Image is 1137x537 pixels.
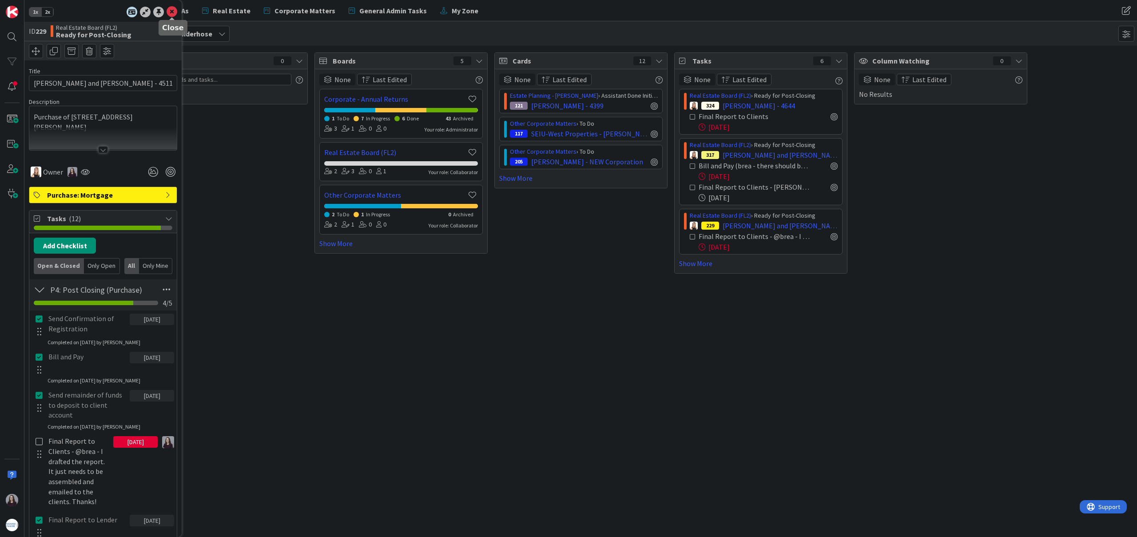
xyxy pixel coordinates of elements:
span: To Do [337,115,349,122]
p: Final Report to Lender [48,515,126,525]
div: 3 [324,124,337,134]
div: 12 [633,56,651,65]
div: 0 [376,124,386,134]
button: Last Edited [897,74,951,85]
span: Last Edited [912,74,946,85]
span: Last Edited [732,74,767,85]
div: Open & Closed [34,258,84,274]
div: 1 [376,167,386,176]
span: 7 [361,115,364,122]
b: Ready for Post-Closing [56,31,131,38]
a: Show More [499,173,663,183]
a: Estate Planning - [PERSON_NAME] [510,91,598,99]
div: 3 [342,167,354,176]
span: Boards [333,56,449,66]
div: 117 [510,130,528,138]
input: Add Checklist... [47,282,155,298]
a: Corporate Matters [258,3,341,19]
span: Archived [453,115,473,122]
a: General Admin Tasks [343,3,432,19]
div: 5 [453,56,471,65]
div: Your role: Collaborator [429,222,478,230]
span: 0 [448,211,451,218]
span: In Progress [366,211,390,218]
a: Corporate - Annual Returns [324,94,467,104]
span: None [874,74,891,85]
span: Owner [43,167,63,177]
a: Show More [679,258,843,269]
span: [PERSON_NAME] and [PERSON_NAME] - Purchase - 4633 [723,150,838,160]
span: Tasks [692,56,809,66]
span: None [334,74,351,85]
div: 0 [376,220,386,230]
span: Real Estate Board (FL2) [56,24,131,31]
a: Other Corporate Matters [324,190,467,200]
span: Done [407,115,419,122]
span: 6 [402,115,405,122]
img: avatar [6,519,18,531]
span: General Admin Tasks [359,5,427,16]
div: 229 [701,222,719,230]
div: 205 [510,158,528,166]
p: Purchase of [STREET_ADDRESS][PERSON_NAME] [34,112,172,132]
button: Last Edited [357,74,412,85]
div: No Results [859,74,1022,99]
div: 2 [324,167,337,176]
div: All [124,258,139,274]
span: 4 / 5 [163,298,172,308]
div: › Ready for Post-Closing [690,140,838,150]
div: Completed on [DATE] by [PERSON_NAME] [48,377,140,385]
span: Cards [513,56,629,66]
span: Focus [153,56,266,66]
h5: Close [162,24,184,32]
span: 43 [445,115,451,122]
img: BC [68,167,77,177]
span: Archived [453,211,473,218]
div: 0 [359,220,372,230]
button: Add Checklist [34,238,96,254]
span: [PERSON_NAME] - 4644 [723,100,795,111]
span: Last Edited [373,74,407,85]
div: Only Mine [139,258,172,274]
button: Last Edited [717,74,771,85]
div: [DATE] [699,192,838,203]
input: type card name here... [29,75,177,91]
img: Visit kanbanzone.com [6,6,18,18]
a: Real Estate Board (FL2) [690,211,751,219]
span: My Zone [452,5,478,16]
div: 0 [993,56,1011,65]
div: Bill and Pay (brea - there should be a small outstanding balance owing as possession was changed ... [699,160,811,171]
span: [PERSON_NAME] and [PERSON_NAME] - 4511 [723,220,838,231]
b: 229 [36,27,46,36]
div: 317 [701,151,719,159]
div: 121 [510,102,528,110]
span: None [694,74,711,85]
div: 0 [274,56,291,65]
a: Other Corporate Matters [510,119,576,127]
span: Purchase: Mortgage [47,190,161,200]
span: To Do [337,211,349,218]
span: 1 [361,211,364,218]
div: › Ready for Post-Closing [690,91,838,100]
span: 1 [332,115,334,122]
div: Your role: Administrator [425,126,478,134]
div: 324 [701,102,719,110]
span: 2x [41,8,53,16]
div: Your role: Collaborator [429,168,478,176]
span: [PERSON_NAME] - 4399 [531,100,604,111]
span: Column Watching [872,56,989,66]
a: Real Estate [197,3,256,19]
a: Real Estate Board (FL2) [324,147,467,158]
div: 6 [813,56,831,65]
span: 2 [332,211,334,218]
p: Send remainder of funds to deposit to client account [48,390,126,420]
div: Only Open [84,258,119,274]
a: Real Estate Board (FL2) [690,91,751,99]
span: Tasks [47,213,161,224]
span: Corporate Matters [274,5,335,16]
span: Last Edited [553,74,587,85]
img: DB [31,167,41,177]
div: 0 [359,124,372,134]
div: [DATE] [130,390,174,402]
span: None [514,74,531,85]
